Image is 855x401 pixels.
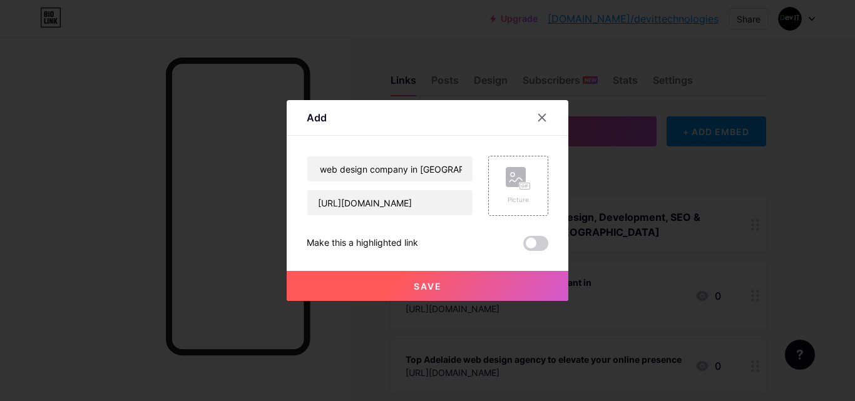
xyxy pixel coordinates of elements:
[307,190,473,215] input: URL
[414,281,442,292] span: Save
[307,156,473,181] input: Title
[287,271,568,301] button: Save
[506,195,531,205] div: Picture
[307,236,418,251] div: Make this a highlighted link
[307,110,327,125] div: Add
